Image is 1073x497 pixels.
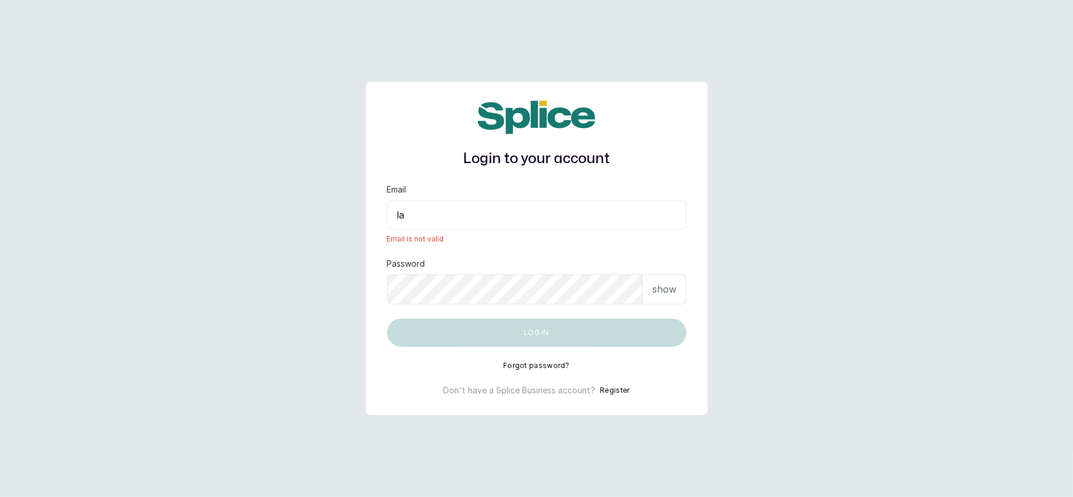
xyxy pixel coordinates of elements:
[503,361,570,370] button: Forgot password?
[387,184,407,196] label: Email
[443,385,595,396] p: Don't have a Splice Business account?
[652,282,676,296] p: show
[600,385,629,396] button: Register
[387,319,686,347] button: Log in
[387,200,686,230] input: email@acme.com
[387,148,686,170] h1: Login to your account
[387,234,686,244] span: Email is not valid
[387,258,425,270] label: Password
